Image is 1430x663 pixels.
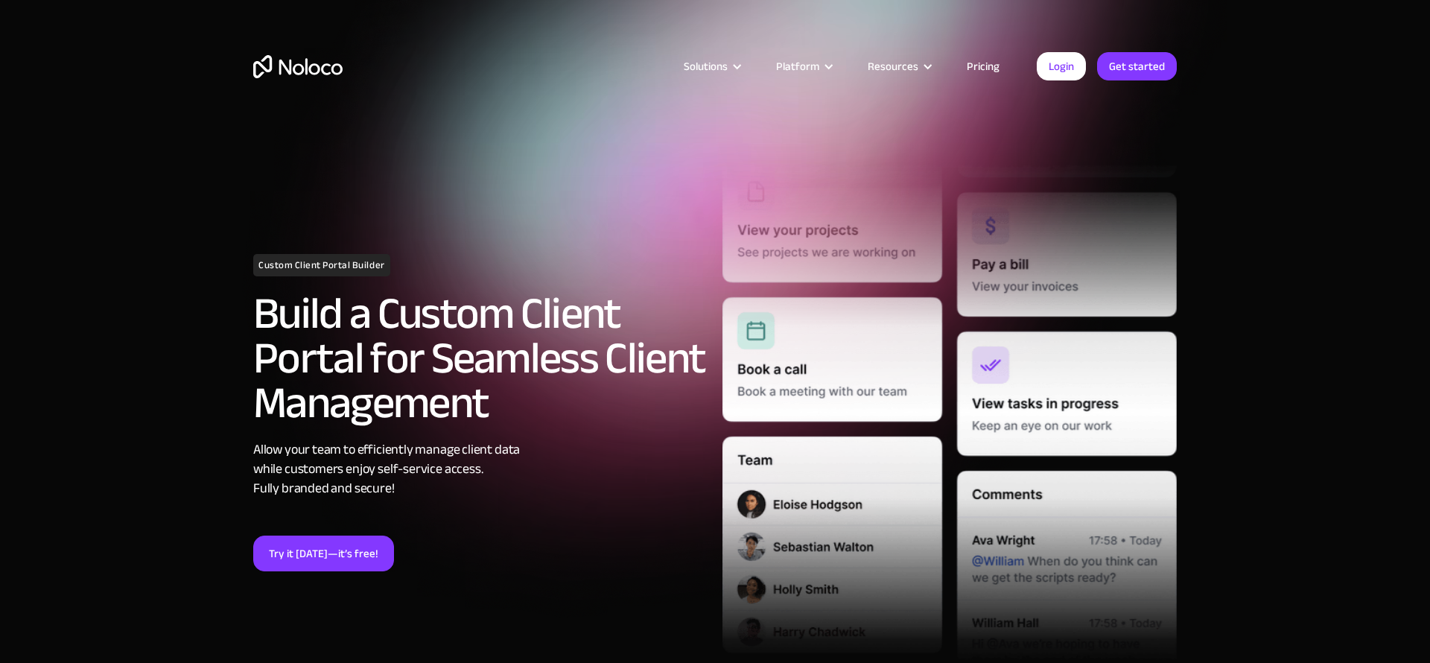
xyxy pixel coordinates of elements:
[1037,52,1086,80] a: Login
[776,57,819,76] div: Platform
[849,57,948,76] div: Resources
[253,254,390,276] h1: Custom Client Portal Builder
[253,536,394,571] a: Try it [DATE]—it’s free!
[665,57,757,76] div: Solutions
[253,440,708,498] div: Allow your team to efficiently manage client data while customers enjoy self-service access. Full...
[253,291,708,425] h2: Build a Custom Client Portal for Seamless Client Management
[253,55,343,78] a: home
[684,57,728,76] div: Solutions
[948,57,1018,76] a: Pricing
[757,57,849,76] div: Platform
[1097,52,1177,80] a: Get started
[868,57,918,76] div: Resources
